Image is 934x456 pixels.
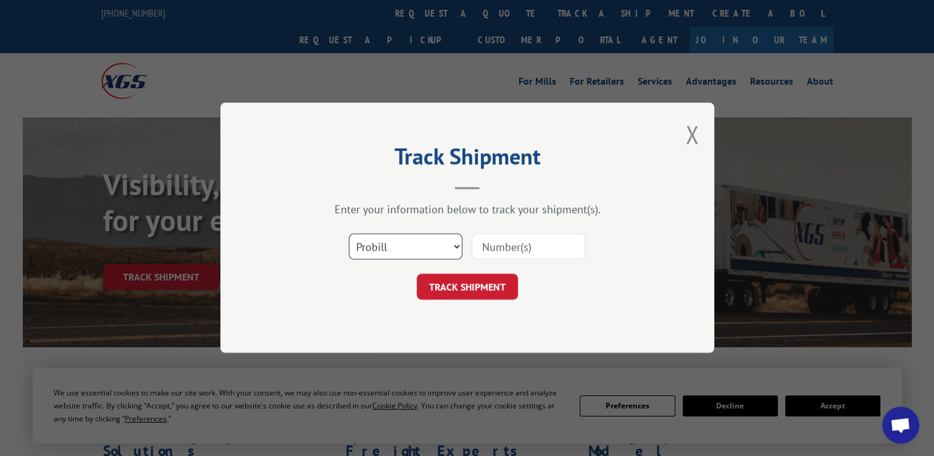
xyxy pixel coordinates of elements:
[282,203,653,217] div: Enter your information below to track your shipment(s).
[417,274,518,300] button: TRACK SHIPMENT
[282,148,653,171] h2: Track Shipment
[685,118,699,151] button: Close modal
[882,407,919,444] div: Open chat
[472,234,585,260] input: Number(s)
